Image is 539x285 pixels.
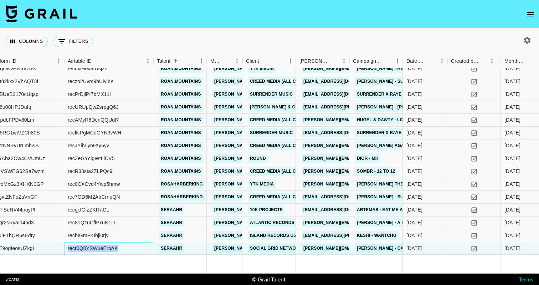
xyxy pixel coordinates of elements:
[232,56,242,66] button: Menu
[68,103,119,111] div: recURUpQwZsrpgQ6J
[355,141,443,150] a: [PERSON_NAME] again - Victory Lap
[68,65,108,72] div: recdxlH0x8fUsjzrt
[259,56,269,66] button: Sort
[302,116,418,124] a: [PERSON_NAME][EMAIL_ADDRESS][DOMAIN_NAME]
[403,54,447,68] div: Date Created
[252,276,286,283] div: © Grail Talent
[170,56,180,66] button: Sort
[248,180,276,189] a: YTK Media
[504,142,520,149] div: Aug '25
[159,154,203,163] a: roan.mountains
[159,141,203,150] a: roan.mountains
[6,5,77,22] img: Grail Talent
[248,116,322,124] a: Creed Media (All Campaigns)
[355,128,449,137] a: Surrender x Raye Summer Festivals
[248,205,284,214] a: 10k Projects
[248,141,322,150] a: Creed Media (All Campaigns)
[355,193,432,202] a: [PERSON_NAME] - Sugar Daddy
[53,36,93,47] button: Show filters
[212,116,329,124] a: [PERSON_NAME][EMAIL_ADDRESS][DOMAIN_NAME]
[248,154,268,163] a: Round
[212,128,329,137] a: [PERSON_NAME][EMAIL_ADDRESS][DOMAIN_NAME]
[437,56,447,66] button: Menu
[406,78,422,85] div: 8/8/2025
[212,205,329,214] a: [PERSON_NAME][EMAIL_ADDRESS][DOMAIN_NAME]
[68,129,121,136] div: reclNPgMCdGYN3vWH
[6,36,48,47] button: Select columns
[248,231,298,240] a: Island Records US
[242,54,296,68] div: Client
[406,155,422,162] div: 8/7/2025
[406,168,422,175] div: 8/7/2025
[68,116,119,123] div: recAMyR6DcnQQUdl7
[302,103,418,112] a: [EMAIL_ADDRESS][PERSON_NAME][DOMAIN_NAME]
[68,155,115,162] div: recZeGYcigWtLiCV5
[504,219,520,226] div: Aug '25
[504,103,520,111] div: Aug '25
[406,232,422,239] div: 8/11/2025
[159,103,203,112] a: roan.mountains
[159,180,205,189] a: rosaharberking
[302,90,381,99] a: [EMAIL_ADDRESS][DOMAIN_NAME]
[299,54,329,68] div: [PERSON_NAME]
[339,56,349,66] button: Menu
[392,56,403,66] button: Menu
[406,206,422,213] div: 8/14/2025
[519,276,533,283] a: Terms
[427,56,437,66] button: Sort
[355,244,432,253] a: [PERSON_NAME] - Carried Away
[406,245,422,252] div: 8/6/2025
[68,193,120,200] div: rec7OD6M2AbCrnpQN
[504,54,525,68] div: Month Due
[157,54,170,68] div: Talent
[302,167,418,176] a: [PERSON_NAME][EMAIL_ADDRESS][DOMAIN_NAME]
[355,116,425,124] a: Hugel & Dawty - Loosen up
[406,142,422,149] div: 8/5/2025
[406,103,422,111] div: 8/1/2025
[143,56,153,66] button: Menu
[248,128,294,137] a: Surrender Music
[349,54,403,68] div: Campaign (Type)
[504,91,520,98] div: Aug '25
[212,90,329,99] a: [PERSON_NAME][EMAIL_ADDRESS][DOMAIN_NAME]
[504,65,520,72] div: Aug '25
[159,218,184,227] a: seraahr
[212,193,329,202] a: [PERSON_NAME][EMAIL_ADDRESS][DOMAIN_NAME]
[447,54,501,68] div: Created by Grail Team
[355,218,432,227] a: [PERSON_NAME] - A Little More
[302,205,381,214] a: [EMAIL_ADDRESS][DOMAIN_NAME]
[159,77,203,86] a: roan.mountains
[504,116,520,123] div: Aug '25
[68,168,114,175] div: recR33sta2ZLPQc9l
[68,180,120,188] div: rec0CXCvd4Ywp5hmw
[406,193,422,200] div: 8/5/2025
[68,54,92,68] div: Airtable ID
[302,154,418,163] a: [PERSON_NAME][EMAIL_ADDRESS][DOMAIN_NAME]
[248,218,296,227] a: Atlantic Records
[212,244,329,253] a: [PERSON_NAME][EMAIL_ADDRESS][DOMAIN_NAME]
[302,64,418,73] a: [PERSON_NAME][EMAIL_ADDRESS][DOMAIN_NAME]
[302,231,418,240] a: [EMAIL_ADDRESS][PERSON_NAME][DOMAIN_NAME]
[92,56,102,66] button: Sort
[248,90,294,99] a: Surrender Music
[159,231,184,240] a: seraahr
[355,231,398,240] a: Keshi - Wantchu
[212,103,329,112] a: [PERSON_NAME][EMAIL_ADDRESS][DOMAIN_NAME]
[248,64,276,73] a: YTK Media
[406,180,422,188] div: 8/4/2025
[212,64,329,73] a: [PERSON_NAME][EMAIL_ADDRESS][DOMAIN_NAME]
[504,78,520,85] div: Aug '25
[302,244,455,253] a: [PERSON_NAME][EMAIL_ADDRESS][PERSON_NAME][DOMAIN_NAME]
[68,142,109,149] div: recJYliVjynFzy5yv
[487,56,497,66] button: Menu
[353,54,382,68] div: Campaign (Type)
[406,91,422,98] div: 8/14/2025
[248,103,310,112] a: [PERSON_NAME] & Co LLC
[525,56,535,66] button: Sort
[355,103,436,112] a: [PERSON_NAME] - [PERSON_NAME]
[504,245,520,252] div: Aug '25
[355,205,414,214] a: Artemas - Eat Me Alive
[504,155,520,162] div: Aug '25
[212,77,329,86] a: [PERSON_NAME][EMAIL_ADDRESS][DOMAIN_NAME]
[212,154,329,163] a: [PERSON_NAME][EMAIL_ADDRESS][DOMAIN_NAME]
